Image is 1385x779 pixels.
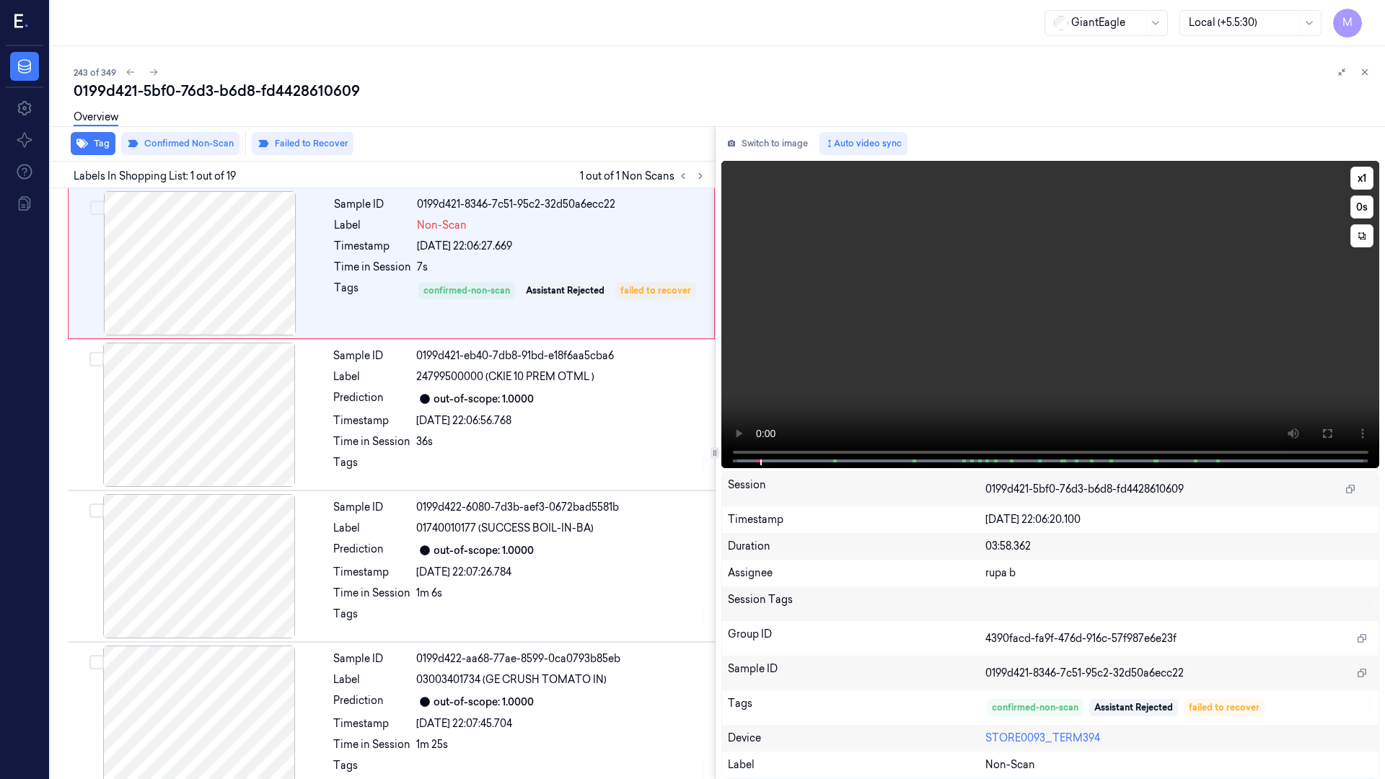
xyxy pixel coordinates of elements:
div: Timestamp [333,413,410,428]
span: 1 out of 1 Non Scans [580,167,709,185]
div: Label [728,757,986,773]
div: Time in Session [333,434,410,449]
div: Tags [728,696,986,719]
div: Timestamp [333,716,410,731]
button: Auto video sync [819,132,907,155]
div: confirmed-non-scan [992,701,1078,714]
div: 1m 6s [416,586,706,601]
span: 0199d421-8346-7c51-95c2-32d50a6ecc22 [985,666,1184,681]
a: Overview [74,110,118,126]
div: confirmed-non-scan [423,284,510,297]
div: Sample ID [333,651,410,666]
div: Time in Session [333,737,410,752]
div: [DATE] 22:07:26.784 [416,565,706,580]
div: Group ID [728,627,986,650]
button: Select row [90,201,105,215]
span: 03003401734 (GE CRUSH TOMATO IN) [416,672,607,687]
div: 0199d421-eb40-7db8-91bd-e18f6aa5cba6 [416,348,706,364]
div: failed to recover [620,284,691,297]
span: 01740010177 (SUCCESS BOIL-IN-BA) [416,521,594,536]
div: out-of-scope: 1.0000 [434,543,534,558]
button: Select row [89,655,104,669]
span: 0199d421-5bf0-76d3-b6d8-fd4428610609 [985,482,1184,497]
span: Labels In Shopping List: 1 out of 19 [74,169,236,184]
span: 243 of 349 [74,66,116,79]
div: Timestamp [333,565,410,580]
button: Select row [89,352,104,366]
div: Tags [333,455,410,478]
div: Label [333,672,410,687]
div: Time in Session [334,260,411,275]
div: Sample ID [333,500,410,515]
div: Sample ID [334,197,411,212]
button: x1 [1350,167,1373,190]
div: [DATE] 22:06:56.768 [416,413,706,428]
button: Switch to image [721,132,814,155]
span: Non-Scan [985,757,1035,773]
div: 7s [417,260,705,275]
div: Session [728,477,986,501]
div: Prediction [333,542,410,559]
div: Tags [333,607,410,630]
div: STORE0093_TERM394 [985,731,1373,746]
div: 1m 25s [416,737,706,752]
div: [DATE] 22:07:45.704 [416,716,706,731]
div: Timestamp [334,239,411,254]
span: 4390facd-fa9f-476d-916c-57f987e6e23f [985,631,1177,646]
div: 0199d421-8346-7c51-95c2-32d50a6ecc22 [417,197,705,212]
div: Timestamp [728,512,986,527]
button: Failed to Recover [252,132,353,155]
div: out-of-scope: 1.0000 [434,695,534,710]
div: Duration [728,539,986,554]
div: Prediction [333,390,410,408]
div: Assistant Rejected [1094,701,1173,714]
button: M [1333,9,1362,38]
button: Tag [71,132,115,155]
button: Confirmed Non-Scan [121,132,239,155]
div: rupa b [985,565,1373,581]
div: 03:58.362 [985,539,1373,554]
div: Tags [334,281,411,322]
button: 0s [1350,195,1373,219]
div: 36s [416,434,706,449]
div: [DATE] 22:06:20.100 [985,512,1373,527]
div: 0199d422-aa68-77ae-8599-0ca0793b85eb [416,651,706,666]
div: Label [333,521,410,536]
div: Label [333,369,410,384]
div: Session Tags [728,592,986,615]
div: Prediction [333,693,410,710]
div: Assignee [728,565,986,581]
div: Device [728,731,986,746]
div: failed to recover [1189,701,1259,714]
div: 0199d421-5bf0-76d3-b6d8-fd4428610609 [74,81,1373,101]
div: Label [334,218,411,233]
div: out-of-scope: 1.0000 [434,392,534,407]
span: 24799500000 (CKIE 10 PREM OTML ) [416,369,594,384]
button: Select row [89,503,104,518]
span: Non-Scan [417,218,467,233]
div: Sample ID [728,661,986,685]
div: Time in Session [333,586,410,601]
div: [DATE] 22:06:27.669 [417,239,705,254]
div: Assistant Rejected [526,284,604,297]
div: 0199d422-6080-7d3b-aef3-0672bad5581b [416,500,706,515]
div: Sample ID [333,348,410,364]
